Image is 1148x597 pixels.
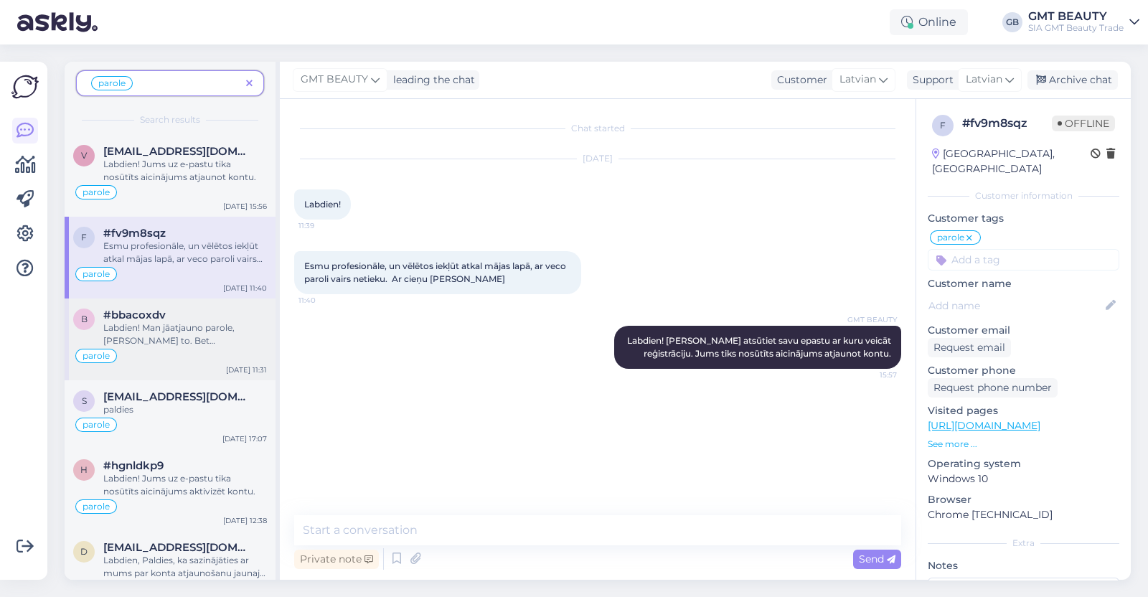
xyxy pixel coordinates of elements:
span: Search results [140,113,200,126]
p: Chrome [TECHNICAL_ID] [928,507,1119,522]
div: Customer [771,72,827,88]
p: Browser [928,492,1119,507]
div: Labdien, Paldies, ka sazinājāties ar mums par konta atjaunošanu jaunajā GMT BEAUTY mājaslapā. Atv... [103,554,267,580]
a: GMT BEAUTYSIA GMT Beauty Trade [1028,11,1139,34]
p: Customer tags [928,211,1119,226]
div: Esmu profesionāle, un vēlētos iekļūt atkal mājas lapā, ar veco paroli vairs netieku. Ar cieņu [PE... [103,240,267,265]
span: Send [859,553,895,565]
div: Request email [928,338,1011,357]
span: d [80,546,88,557]
div: [DATE] 11:40 [223,283,267,293]
input: Add name [928,298,1103,314]
span: parole [98,79,126,88]
span: Esmu profesionāle, un vēlētos iekļūt atkal mājas lapā, ar veco paroli vairs netieku. Ar cieņu [PE... [304,260,568,284]
span: #bbacoxdv [103,309,166,321]
div: SIA GMT Beauty Trade [1028,22,1124,34]
p: Notes [928,558,1119,573]
span: parole [937,233,964,242]
span: v [81,150,87,161]
span: Labdien! [PERSON_NAME] atsūtiet savu epastu ar kuru veicāt reģistrāciju. Jums tiks nosūtīts aicin... [627,335,893,359]
div: Chat started [294,122,901,135]
span: 11:39 [298,220,352,231]
span: 15:57 [843,370,897,380]
div: # fv9m8sqz [962,115,1052,132]
div: Labdien! Jums uz e-pastu tika nosūtīts aicinājums atjaunot kontu. [103,158,267,184]
p: Visited pages [928,403,1119,418]
p: See more ... [928,438,1119,451]
span: Latvian [839,72,876,88]
div: [GEOGRAPHIC_DATA], [GEOGRAPHIC_DATA] [932,146,1091,177]
p: Customer email [928,323,1119,338]
div: [DATE] 12:38 [223,515,267,526]
div: Support [907,72,954,88]
span: b [81,314,88,324]
span: Offline [1052,116,1115,131]
p: Customer name [928,276,1119,291]
span: h [80,464,88,475]
span: #fv9m8sqz [103,227,166,240]
span: #hgnldkp9 [103,459,164,472]
span: GMT BEAUTY [843,314,897,325]
input: Add a tag [928,249,1119,271]
div: [DATE] 15:56 [223,201,267,212]
div: Customer information [928,189,1119,202]
span: svetlova.anastasija@gmail.com [103,390,253,403]
div: leading the chat [387,72,475,88]
span: Labdien! [304,199,341,210]
span: Latvian [966,72,1002,88]
span: parole [83,502,110,511]
span: s [82,395,87,406]
div: [DATE] 17:07 [222,433,267,444]
span: f [940,120,946,131]
div: Request phone number [928,378,1058,398]
span: vika144viktorija@gmail.com [103,145,253,158]
p: Customer phone [928,363,1119,378]
span: parole [83,188,110,197]
img: Askly Logo [11,73,39,100]
div: Online [890,9,968,35]
span: druvisb@gmail.com [103,541,253,554]
a: [URL][DOMAIN_NAME] [928,419,1040,432]
span: 11:40 [298,295,352,306]
div: paldies [103,403,267,416]
div: GB [1002,12,1022,32]
p: Windows 10 [928,471,1119,486]
div: Archive chat [1027,70,1118,90]
span: parole [83,420,110,429]
span: parole [83,352,110,360]
div: [DATE] [294,152,901,165]
span: parole [83,270,110,278]
div: Extra [928,537,1119,550]
span: GMT BEAUTY [301,72,368,88]
div: Private note [294,550,379,569]
div: [DATE] 11:31 [226,365,267,375]
span: f [81,232,87,243]
div: Labdien! Man jāatjauno parole, [PERSON_NAME] to. Bet aatjauninājums uz manu e-pastu neatnāk!!! [103,321,267,347]
div: GMT BEAUTY [1028,11,1124,22]
div: Labdien! Jums uz e-pastu tika nosūtīts aicinājums aktivizēt kontu. [103,472,267,498]
p: Operating system [928,456,1119,471]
